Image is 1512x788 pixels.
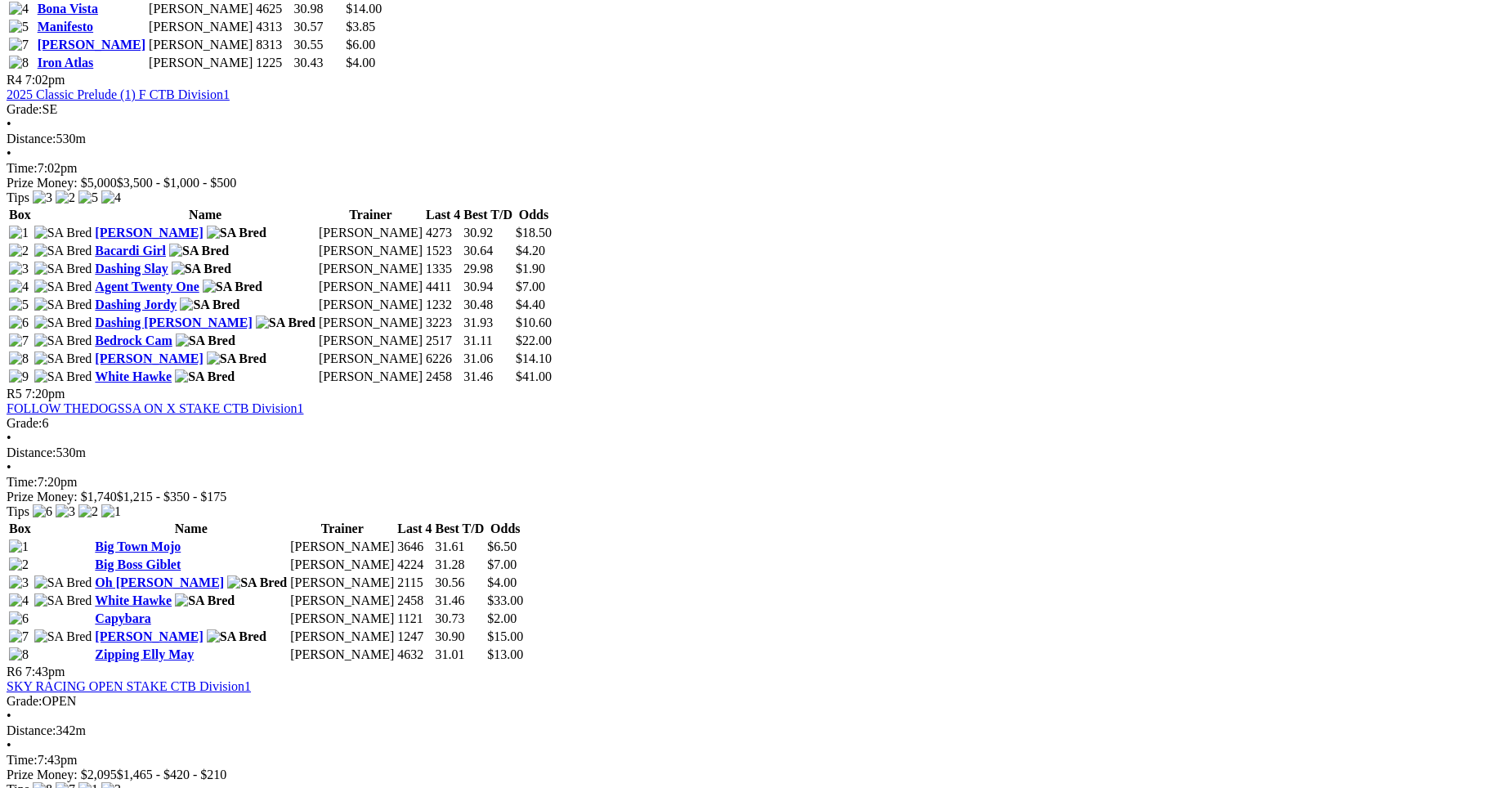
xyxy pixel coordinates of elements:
td: 30.64 [463,243,513,259]
span: $1.90 [516,262,545,275]
td: 30.94 [463,279,513,295]
img: 6 [9,611,29,626]
img: SA Bred [34,226,92,240]
a: SKY RACING OPEN STAKE CTB Division1 [7,679,251,693]
th: Name [94,207,316,223]
a: Agent Twenty One [95,280,199,293]
td: 31.46 [463,369,513,385]
img: SA Bred [180,298,239,312]
span: Tips [7,190,29,204]
img: 1 [9,226,29,240]
a: FOLLOW THEDOGSSA ON X STAKE CTB Division1 [7,401,303,415]
td: [PERSON_NAME] [148,37,253,53]
div: SE [7,102,1505,117]
span: $3,500 - $1,000 - $500 [117,176,237,190]
div: 7:02pm [7,161,1505,176]
div: Prize Money: $5,000 [7,176,1505,190]
img: 5 [78,190,98,205]
td: 31.46 [435,593,485,609]
td: [PERSON_NAME] [318,261,423,277]
span: $4.40 [516,298,545,311]
td: 31.93 [463,315,513,331]
span: $13.00 [487,647,523,661]
img: SA Bred [34,316,92,330]
a: Big Town Mojo [95,540,181,553]
span: R6 [7,665,22,678]
td: 2458 [425,369,461,385]
img: 8 [9,647,29,662]
img: SA Bred [34,629,92,644]
img: 7 [9,334,29,348]
img: 4 [9,2,29,16]
td: 6226 [425,351,461,367]
td: [PERSON_NAME] [148,1,253,17]
th: Trainer [289,521,395,537]
a: Iron Atlas [38,56,94,69]
a: [PERSON_NAME] [95,629,203,643]
td: [PERSON_NAME] [318,279,423,295]
td: 30.57 [293,19,343,35]
span: $7.00 [487,557,517,571]
td: [PERSON_NAME] [318,315,423,331]
td: [PERSON_NAME] [289,557,395,573]
img: SA Bred [203,280,262,294]
td: 30.90 [435,629,485,645]
td: [PERSON_NAME] [289,647,395,663]
span: Time: [7,475,38,489]
img: SA Bred [34,244,92,258]
td: 2458 [396,593,432,609]
img: 4 [101,190,121,205]
img: SA Bred [256,316,315,330]
a: Bedrock Cam [95,334,172,347]
img: 8 [9,56,29,70]
td: 4224 [396,557,432,573]
div: OPEN [7,694,1505,709]
span: $41.00 [516,369,552,383]
td: 30.73 [435,611,485,627]
span: • [7,146,11,160]
td: 4313 [255,19,291,35]
img: SA Bred [34,351,92,366]
span: R5 [7,387,22,401]
td: [PERSON_NAME] [289,593,395,609]
img: SA Bred [34,575,92,590]
img: SA Bred [175,593,235,608]
td: 4273 [425,225,461,241]
span: $4.00 [346,56,375,69]
th: Last 4 [425,207,461,223]
td: 2115 [396,575,432,591]
img: SA Bred [172,262,231,276]
img: 2 [78,504,98,519]
img: 3 [9,262,29,276]
span: $33.00 [487,593,523,607]
a: Dashing Slay [95,262,168,275]
th: Name [94,521,288,537]
div: 7:20pm [7,475,1505,490]
a: Big Boss Giblet [95,557,181,571]
img: 5 [9,20,29,34]
img: 3 [33,190,52,205]
td: [PERSON_NAME] [318,225,423,241]
span: $6.00 [346,38,375,51]
td: 4411 [425,279,461,295]
span: $14.00 [346,2,382,16]
span: $18.50 [516,226,552,240]
span: $3.85 [346,20,375,34]
td: 1232 [425,297,461,313]
div: 342m [7,723,1505,738]
span: $10.60 [516,316,552,329]
td: [PERSON_NAME] [289,611,395,627]
span: $4.20 [516,244,545,257]
td: [PERSON_NAME] [289,539,395,555]
span: Time: [7,161,38,175]
td: [PERSON_NAME] [148,19,253,35]
th: Odds [486,521,524,537]
th: Best T/D [435,521,485,537]
td: 4625 [255,1,291,17]
a: Dashing [PERSON_NAME] [95,316,252,329]
div: Prize Money: $1,740 [7,490,1505,504]
span: Time: [7,753,38,767]
th: Last 4 [396,521,432,537]
td: [PERSON_NAME] [148,55,253,71]
span: Grade: [7,416,42,430]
